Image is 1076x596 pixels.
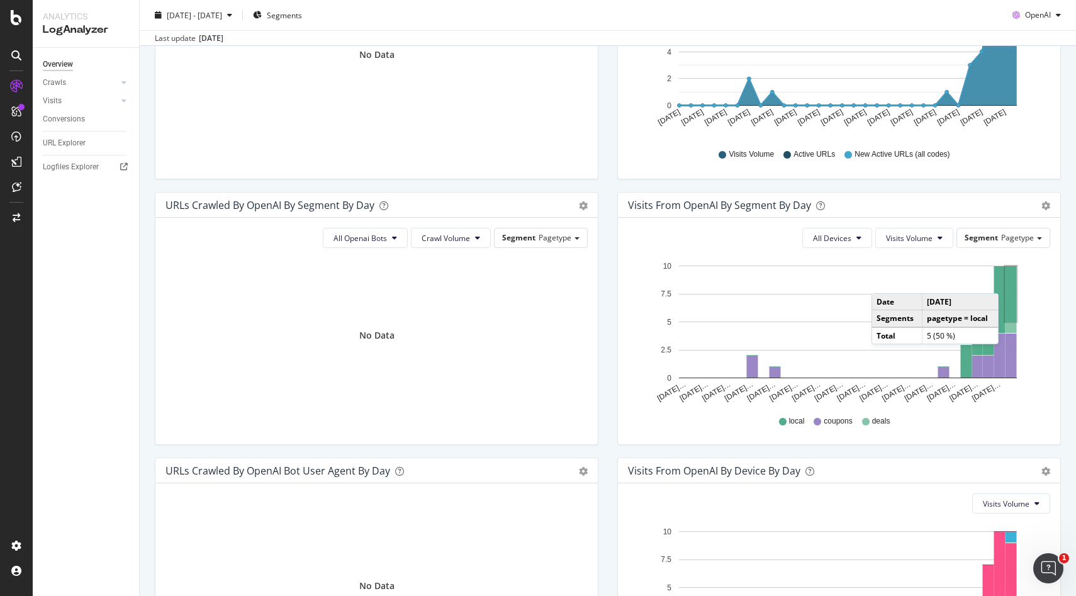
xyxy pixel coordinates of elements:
text: 5 [667,583,671,592]
text: 10 [663,527,672,536]
text: 0 [667,374,671,383]
span: Segment [965,232,998,243]
text: [DATE] [773,108,798,127]
text: [DATE] [749,108,775,127]
text: [DATE] [959,108,984,127]
text: 5 [667,318,671,327]
td: [DATE] [922,294,998,310]
span: coupons [824,416,852,427]
div: Visits From OpenAI By Device By Day [628,464,800,477]
a: Overview [43,58,130,71]
text: [DATE] [982,108,1007,127]
div: No Data [359,580,395,592]
div: gear [1041,201,1050,210]
button: OpenAI [1007,5,1066,25]
a: Logfiles Explorer [43,160,130,174]
span: OpenAI [1025,9,1051,20]
span: Segment [502,232,535,243]
a: Crawls [43,76,118,89]
text: 2.5 [661,346,671,354]
td: Total [872,327,922,344]
a: Conversions [43,113,130,126]
div: URLs Crawled by OpenAI bot User Agent By Day [165,464,390,477]
iframe: Intercom live chat [1033,553,1063,583]
div: No Data [359,48,395,61]
span: [DATE] - [DATE] [167,9,222,20]
span: Segments [267,9,302,20]
span: Visits Volume [729,149,774,160]
text: [DATE] [680,108,705,127]
text: [DATE] [866,108,891,127]
span: Active URLs [793,149,835,160]
span: deals [872,416,890,427]
button: All Devices [802,228,872,248]
td: Date [872,294,922,310]
a: Visits [43,94,118,108]
text: [DATE] [843,108,868,127]
div: gear [1041,467,1050,476]
text: 2 [667,74,671,83]
text: [DATE] [819,108,844,127]
td: 5 (50 %) [922,327,998,344]
span: Pagetype [1001,232,1034,243]
span: Pagetype [539,232,571,243]
text: 7.5 [661,555,671,564]
span: Crawl Volume [422,233,470,244]
div: Analytics [43,10,129,23]
button: All Openai Bots [323,228,408,248]
div: [DATE] [199,33,223,44]
button: Visits Volume [875,228,953,248]
button: [DATE] - [DATE] [150,5,237,25]
button: Segments [248,5,307,25]
div: Visits [43,94,62,108]
div: gear [579,201,588,210]
div: URL Explorer [43,137,86,150]
span: local [789,416,805,427]
text: [DATE] [796,108,821,127]
text: [DATE] [936,108,961,127]
text: [DATE] [703,108,728,127]
text: [DATE] [912,108,938,127]
text: 10 [663,262,672,271]
div: URLs Crawled by OpenAI By Segment By Day [165,199,374,211]
text: 4 [667,48,671,57]
div: No Data [359,329,395,342]
div: Crawls [43,76,66,89]
text: [DATE] [656,108,681,127]
text: [DATE] [726,108,751,127]
text: 7.5 [661,290,671,298]
td: pagetype = local [922,310,998,327]
div: gear [579,467,588,476]
span: Visits Volume [886,233,933,244]
div: Conversions [43,113,85,126]
div: Last update [155,33,223,44]
button: Crawl Volume [411,228,491,248]
button: Visits Volume [972,493,1050,514]
div: LogAnalyzer [43,23,129,37]
td: Segments [872,310,922,327]
span: Visits Volume [983,498,1029,509]
a: URL Explorer [43,137,130,150]
text: [DATE] [889,108,914,127]
span: New Active URLs (all codes) [855,149,950,160]
span: All Devices [813,233,851,244]
div: Overview [43,58,73,71]
span: 1 [1059,553,1069,563]
div: Logfiles Explorer [43,160,99,174]
text: 0 [667,101,671,110]
span: All Openai Bots [333,233,387,244]
svg: A chart. [628,258,1050,404]
div: Visits from OpenAI By Segment By Day [628,199,811,211]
